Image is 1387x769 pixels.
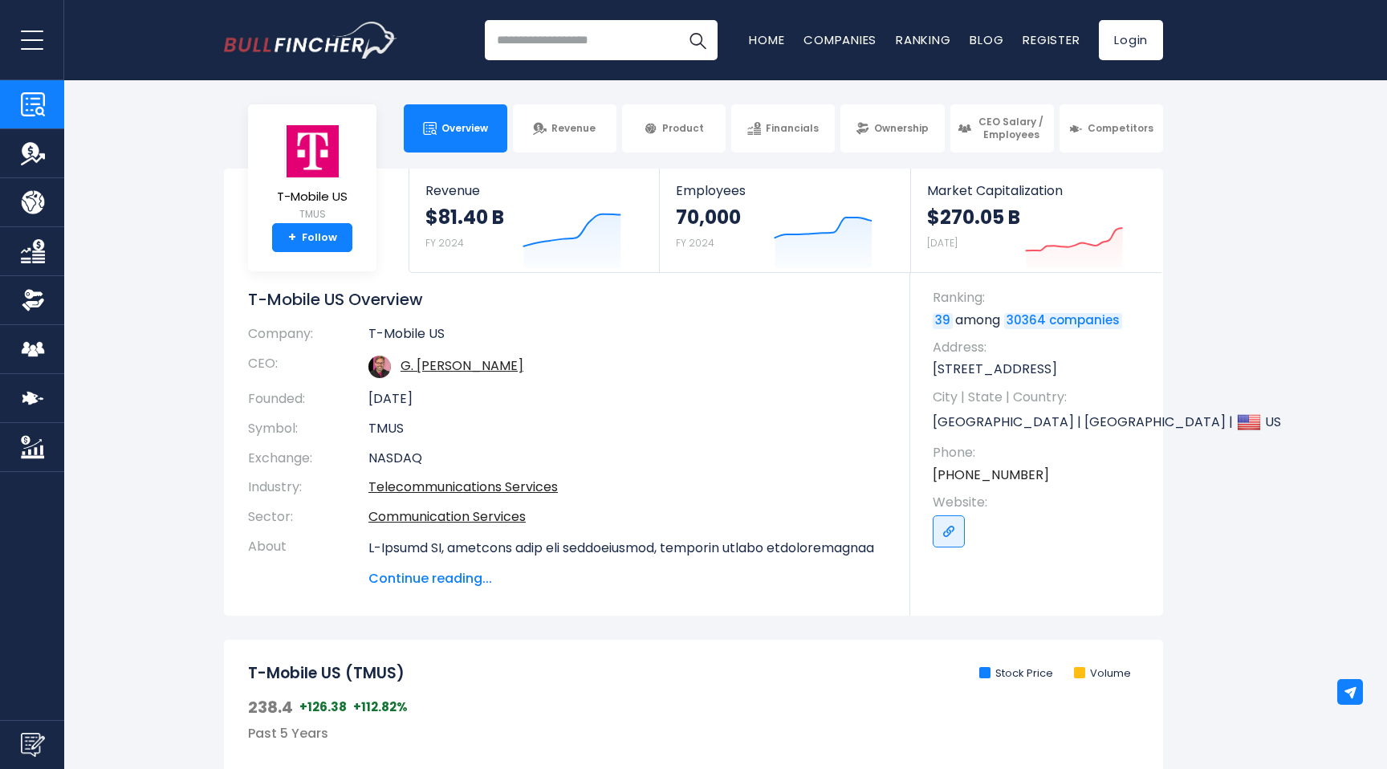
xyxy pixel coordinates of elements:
[933,444,1147,462] span: Phone:
[970,31,1003,48] a: Blog
[368,507,526,526] a: Communication Services
[676,205,741,230] strong: 70,000
[353,699,408,715] span: +112.82%
[660,169,909,272] a: Employees 70,000 FY 2024
[368,384,886,414] td: [DATE]
[976,116,1047,140] span: CEO Salary / Employees
[731,104,835,153] a: Financials
[933,410,1147,434] p: [GEOGRAPHIC_DATA] | [GEOGRAPHIC_DATA] | US
[1004,313,1122,329] a: 30364 companies
[276,124,348,224] a: T-Mobile US TMUS
[277,207,348,222] small: TMUS
[933,360,1147,378] p: [STREET_ADDRESS]
[288,230,296,245] strong: +
[896,31,950,48] a: Ranking
[979,667,1053,681] li: Stock Price
[224,22,397,59] img: Bullfincher logo
[248,384,368,414] th: Founded:
[1023,31,1080,48] a: Register
[766,122,819,135] span: Financials
[933,339,1147,356] span: Address:
[368,326,886,349] td: T-Mobile US
[662,122,704,135] span: Product
[749,31,784,48] a: Home
[933,389,1147,406] span: City | State | Country:
[874,122,929,135] span: Ownership
[441,122,488,135] span: Overview
[401,356,523,375] a: ceo
[676,183,893,198] span: Employees
[425,205,504,230] strong: $81.40 B
[368,356,391,378] img: mike-sievert.jpg
[248,349,368,384] th: CEO:
[927,183,1145,198] span: Market Capitalization
[927,236,958,250] small: [DATE]
[676,236,714,250] small: FY 2024
[248,502,368,532] th: Sector:
[933,494,1147,511] span: Website:
[1088,122,1153,135] span: Competitors
[840,104,944,153] a: Ownership
[248,664,405,684] h2: T-Mobile US (TMUS)
[368,414,886,444] td: TMUS
[950,104,1054,153] a: CEO Salary / Employees
[368,569,886,588] span: Continue reading...
[248,444,368,474] th: Exchange:
[299,699,347,715] span: +126.38
[248,326,368,349] th: Company:
[248,697,293,718] span: 238.4
[1099,20,1163,60] a: Login
[933,311,1147,329] p: among
[224,22,397,59] a: Go to homepage
[368,478,558,496] a: Telecommunications Services
[248,532,368,588] th: About
[368,444,886,474] td: NASDAQ
[248,724,328,743] span: Past 5 Years
[248,473,368,502] th: Industry:
[933,515,965,547] a: Go to link
[933,313,953,329] a: 39
[404,104,507,153] a: Overview
[409,169,659,272] a: Revenue $81.40 B FY 2024
[911,169,1161,272] a: Market Capitalization $270.05 B [DATE]
[425,236,464,250] small: FY 2024
[1074,667,1131,681] li: Volume
[21,288,45,312] img: Ownership
[272,223,352,252] a: +Follow
[622,104,726,153] a: Product
[513,104,616,153] a: Revenue
[248,289,886,310] h1: T-Mobile US Overview
[927,205,1020,230] strong: $270.05 B
[425,183,643,198] span: Revenue
[277,190,348,204] span: T-Mobile US
[803,31,877,48] a: Companies
[248,414,368,444] th: Symbol:
[933,289,1147,307] span: Ranking:
[677,20,718,60] button: Search
[1060,104,1163,153] a: Competitors
[551,122,596,135] span: Revenue
[933,466,1049,484] a: [PHONE_NUMBER]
